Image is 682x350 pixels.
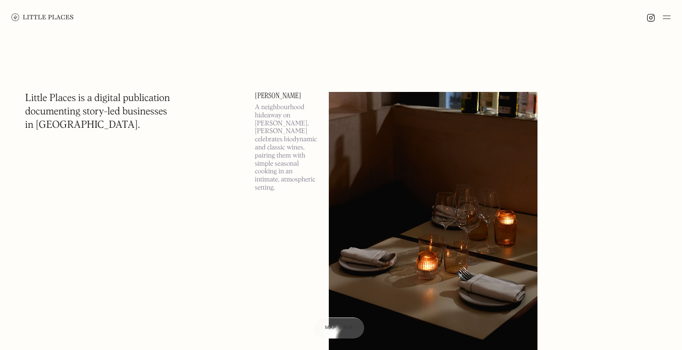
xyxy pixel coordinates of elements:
a: [PERSON_NAME] [255,92,317,100]
h1: Little Places is a digital publication documenting story-led businesses in [GEOGRAPHIC_DATA]. [25,92,170,132]
a: Map view [313,317,364,339]
p: A neighbourhood hideaway on [PERSON_NAME], [PERSON_NAME] celebrates biodynamic and classic wines,... [255,103,317,192]
span: Map view [325,325,353,330]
